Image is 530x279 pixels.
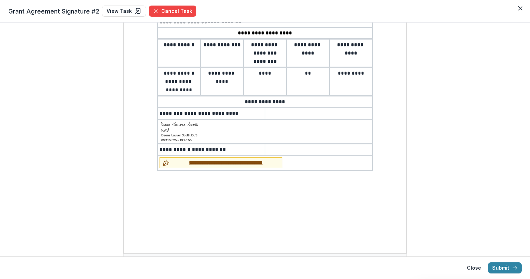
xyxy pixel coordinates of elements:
span: Grant Agreement Signature #2 [8,7,99,16]
button: Close [515,3,526,14]
button: Cancel Task [149,6,196,17]
button: Submit [488,262,522,273]
a: View Task [102,6,146,17]
button: Close [463,262,485,273]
